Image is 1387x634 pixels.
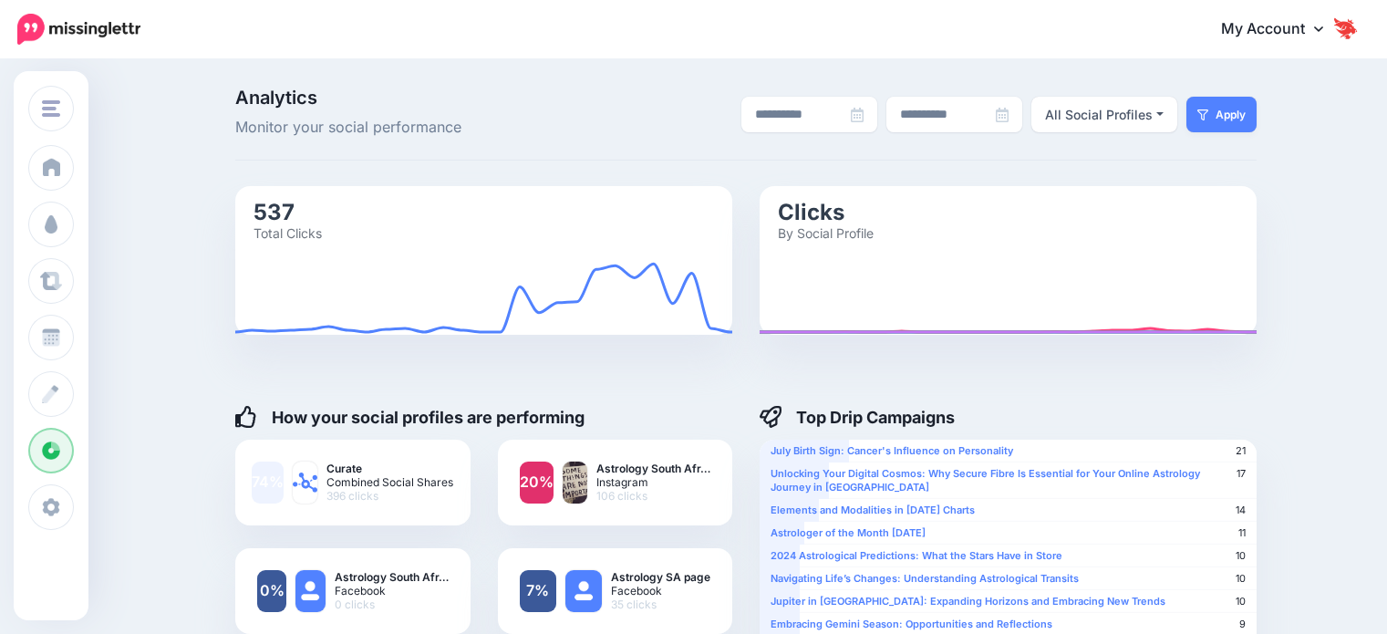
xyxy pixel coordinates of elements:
h4: How your social profiles are performing [235,406,585,428]
span: Facebook [335,584,449,598]
span: 17 [1237,467,1246,481]
img: .png-82458 [563,462,588,504]
span: 21 [1236,444,1246,458]
img: user_default_image.png [565,570,602,612]
span: 10 [1236,595,1246,608]
b: Navigating Life’s Changes: Understanding Astrological Transits [771,572,1079,585]
h4: Top Drip Campaigns [760,406,955,428]
span: 11 [1238,526,1246,540]
text: Total Clicks [254,224,322,240]
span: Analytics [235,88,557,107]
span: 9 [1239,618,1246,631]
span: 10 [1236,549,1246,563]
span: 10 [1236,572,1246,586]
span: 106 clicks [596,489,710,503]
button: Apply [1186,97,1257,132]
span: Instagram [596,475,710,489]
b: Astrology South Afr… [596,462,710,475]
span: Combined Social Shares [326,475,453,489]
img: Missinglettr [17,14,140,45]
span: Facebook [611,584,710,598]
a: 20% [520,462,554,504]
span: 14 [1236,504,1246,517]
div: All Social Profiles [1045,104,1153,126]
span: 396 clicks [326,489,453,503]
button: All Social Profiles [1031,97,1177,132]
b: Astrology South Afr… [335,570,449,584]
b: Astrologer of the Month [DATE] [771,526,926,539]
img: menu.png [42,100,60,117]
a: 7% [520,570,556,612]
a: 74% [252,462,284,504]
b: Unlocking Your Digital Cosmos: Why Secure Fibre Is Essential for Your Online Astrology Journey in... [771,467,1200,494]
a: 0% [257,570,286,612]
b: Embracing Gemini Season: Opportunities and Reflections [771,618,1052,630]
img: user_default_image.png [295,570,325,612]
b: Astrology SA page [611,570,710,584]
b: Elements and Modalities in [DATE] Charts [771,504,975,516]
b: Jupiter in [GEOGRAPHIC_DATA]: Expanding Horizons and Embracing New Trends [771,595,1165,608]
b: July Birth Sign: Cancer's Influence on Personality [771,444,1013,457]
text: By Social Profile [778,224,874,240]
span: Monitor your social performance [235,116,557,140]
text: 537 [254,198,295,224]
span: 0 clicks [335,598,449,611]
b: 2024 Astrological Predictions: What the Stars Have in Store [771,549,1062,562]
text: Clicks [778,198,844,224]
span: 35 clicks [611,598,710,611]
b: Curate [326,462,453,475]
a: My Account [1203,7,1360,52]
